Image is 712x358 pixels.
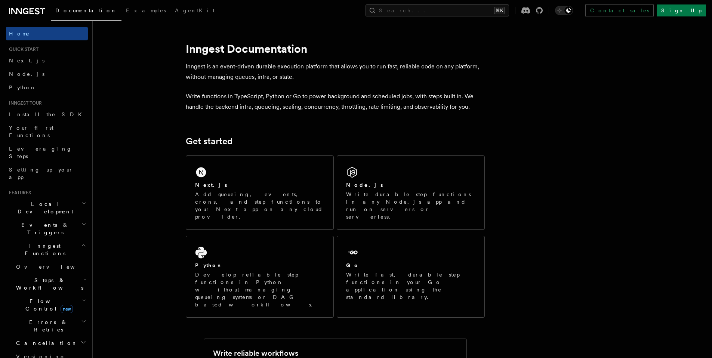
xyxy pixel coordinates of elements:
a: Node.js [6,67,88,81]
h2: Node.js [346,181,383,189]
a: Setting up your app [6,163,88,184]
span: Flow Control [13,297,82,312]
a: GoWrite fast, durable step functions in your Go application using the standard library. [337,236,485,318]
h1: Inngest Documentation [186,42,485,55]
p: Write functions in TypeScript, Python or Go to power background and scheduled jobs, with steps bu... [186,91,485,112]
span: Cancellation [13,339,78,347]
span: Features [6,190,31,196]
button: Local Development [6,197,88,218]
p: Write durable step functions in any Node.js app and run on servers or serverless. [346,191,475,220]
a: Get started [186,136,232,146]
span: Install the SDK [9,111,86,117]
span: Setting up your app [9,167,73,180]
a: Home [6,27,88,40]
span: Home [9,30,30,37]
span: Documentation [55,7,117,13]
span: Inngest Functions [6,242,81,257]
button: Inngest Functions [6,239,88,260]
kbd: ⌘K [494,7,505,14]
span: Events & Triggers [6,221,81,236]
a: Sign Up [657,4,706,16]
p: Develop reliable step functions in Python without managing queueing systems or DAG based workflows. [195,271,324,308]
button: Cancellation [13,336,88,350]
a: Python [6,81,88,94]
button: Flow Controlnew [13,294,88,315]
a: Examples [121,2,170,20]
h2: Python [195,262,223,269]
a: AgentKit [170,2,219,20]
p: Add queueing, events, crons, and step functions to your Next app on any cloud provider. [195,191,324,220]
span: Node.js [9,71,44,77]
span: AgentKit [175,7,215,13]
span: Local Development [6,200,81,215]
a: Documentation [51,2,121,21]
p: Inngest is an event-driven durable execution platform that allows you to run fast, reliable code ... [186,61,485,82]
span: Errors & Retries [13,318,81,333]
p: Write fast, durable step functions in your Go application using the standard library. [346,271,475,301]
button: Search...⌘K [366,4,509,16]
span: Quick start [6,46,38,52]
span: Python [9,84,36,90]
a: Node.jsWrite durable step functions in any Node.js app and run on servers or serverless. [337,155,485,230]
span: Your first Functions [9,125,53,138]
a: PythonDevelop reliable step functions in Python without managing queueing systems or DAG based wo... [186,236,334,318]
button: Events & Triggers [6,218,88,239]
button: Steps & Workflows [13,274,88,294]
button: Toggle dark mode [555,6,573,15]
a: Overview [13,260,88,274]
h2: Next.js [195,181,227,189]
a: Next.js [6,54,88,67]
a: Your first Functions [6,121,88,142]
span: new [61,305,73,313]
h2: Go [346,262,360,269]
a: Leveraging Steps [6,142,88,163]
span: Next.js [9,58,44,64]
a: Next.jsAdd queueing, events, crons, and step functions to your Next app on any cloud provider. [186,155,334,230]
span: Overview [16,264,93,270]
button: Errors & Retries [13,315,88,336]
span: Inngest tour [6,100,42,106]
a: Contact sales [585,4,654,16]
a: Install the SDK [6,108,88,121]
span: Steps & Workflows [13,277,83,291]
span: Examples [126,7,166,13]
span: Leveraging Steps [9,146,72,159]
